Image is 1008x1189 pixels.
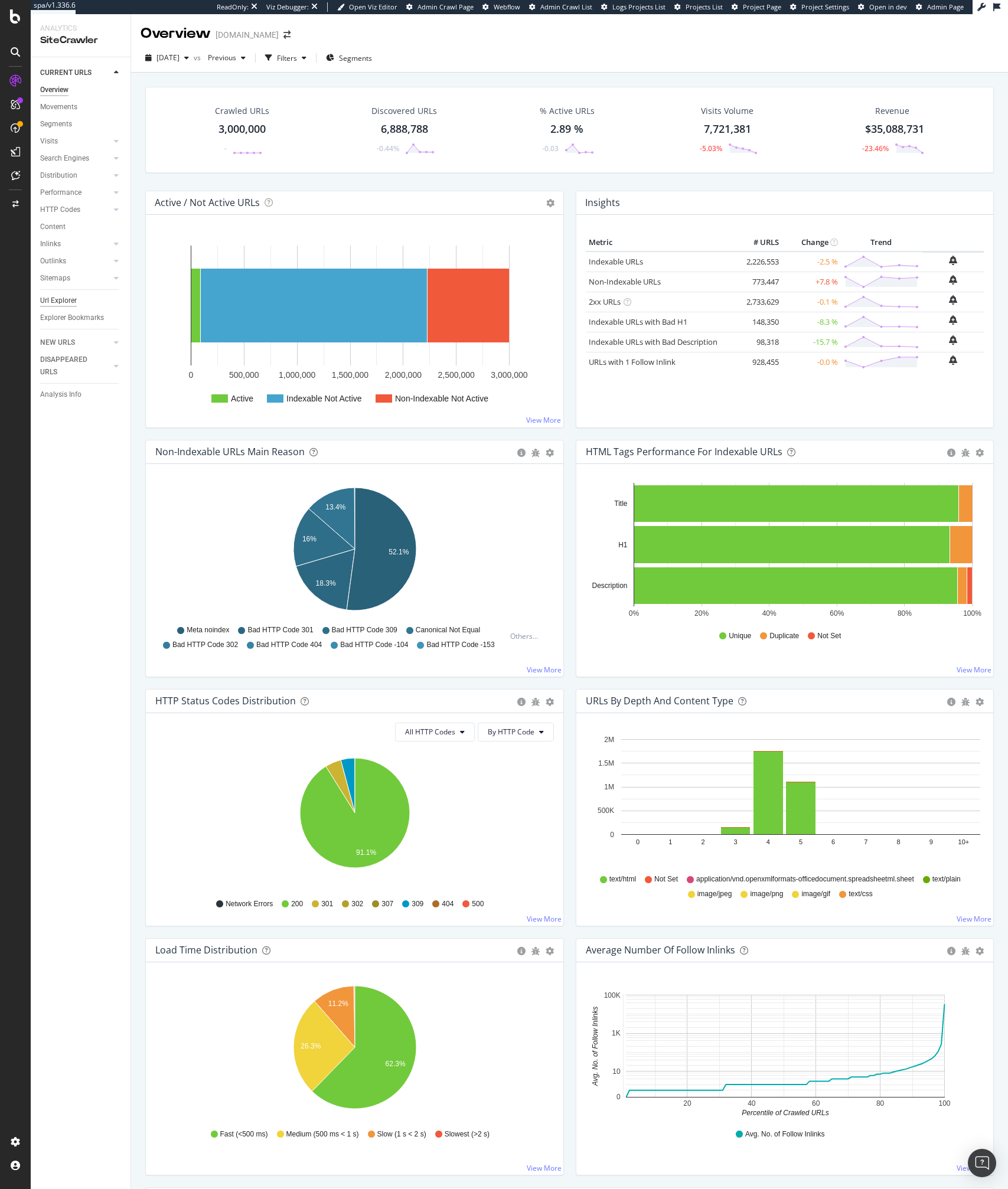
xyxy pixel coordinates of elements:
a: Admin Crawl Page [406,2,474,12]
div: bell-plus [949,256,957,265]
a: Inlinks [40,238,110,250]
span: Revenue [875,105,909,117]
span: text/plain [932,874,961,884]
td: -8.3 % [782,312,841,332]
a: Projects List [674,2,723,12]
div: Others... [510,631,543,641]
div: Sitemaps [40,272,70,285]
text: 26.3% [301,1042,321,1050]
td: 148,350 [735,312,782,332]
div: 2.89 % [550,122,583,137]
a: Indexable URLs with Bad H1 [589,316,687,327]
text: 80% [897,609,911,618]
th: Change [782,234,841,251]
span: Previous [203,53,236,63]
text: 100K [604,991,620,999]
a: Sitemaps [40,272,110,285]
a: View More [527,1163,562,1173]
div: 7,721,381 [704,122,751,137]
div: Inlinks [40,238,61,250]
div: gear [546,698,554,706]
span: Medium (500 ms < 1 s) [286,1129,359,1139]
span: Canonical Not Equal [416,625,480,635]
text: 5 [798,838,802,845]
text: 11.2% [328,999,348,1008]
div: Overview [141,24,211,44]
div: Average Number of Follow Inlinks [586,944,735,956]
td: -0.1 % [782,292,841,312]
span: Slowest (>2 s) [445,1129,490,1139]
text: 1.5M [598,759,614,767]
text: Title [614,499,628,508]
text: 0 [636,838,640,845]
button: Previous [203,48,250,67]
div: Overview [40,84,68,96]
a: Open Viz Editor [337,2,397,12]
text: 10+ [958,838,969,845]
svg: A chart. [586,732,984,869]
div: gear [546,449,554,457]
svg: A chart. [155,751,554,888]
text: 3,000,000 [491,370,527,380]
td: -0.0 % [782,352,841,372]
span: Admin Crawl List [540,2,592,11]
a: View More [526,415,561,425]
div: A chart. [586,483,984,620]
div: [DOMAIN_NAME] [216,29,279,41]
div: -23.46% [862,143,889,153]
span: Fast (<500 ms) [220,1129,268,1139]
text: 6 [831,838,835,845]
span: 301 [321,899,333,909]
a: Project Page [732,2,781,12]
h4: Insights [585,195,620,211]
span: 500 [472,899,484,909]
span: All HTTP Codes [405,727,455,737]
div: Movements [40,101,77,113]
text: 1,500,000 [332,370,368,380]
td: +7.8 % [782,272,841,292]
div: bell-plus [949,355,957,365]
span: Unique [729,631,751,641]
div: CURRENT URLS [40,67,92,79]
a: Indexable URLs with Bad Description [589,337,717,347]
text: 3 [733,838,737,845]
div: arrow-right-arrow-left [283,31,291,39]
div: ReadOnly: [217,2,249,12]
div: Url Explorer [40,295,77,307]
text: Indexable Not Active [286,394,362,403]
a: Overview [40,84,122,96]
span: Slow (1 s < 2 s) [377,1129,426,1139]
span: Bad HTTP Code 302 [172,640,238,650]
div: gear [976,698,984,706]
span: Meta noindex [187,625,229,635]
div: A chart. [586,981,984,1118]
span: Projects List [686,2,723,11]
span: application/vnd.openxmlformats-officedocument.spreadsheetml.sheet [696,874,914,884]
text: 0% [628,609,639,618]
span: Bad HTTP Code 301 [247,625,313,635]
h4: Active / Not Active URLs [155,195,260,211]
span: Bad HTTP Code -104 [340,640,408,650]
div: Analysis Info [40,388,81,401]
span: By HTTP Code [488,727,534,737]
div: HTTP Status Codes Distribution [155,695,296,707]
span: Webflow [494,2,520,11]
text: 40 [748,1099,756,1108]
text: Description [592,582,627,590]
text: 10 [612,1067,621,1076]
span: Open in dev [869,2,907,11]
div: Outlinks [40,255,66,267]
div: Content [40,221,66,233]
text: 60 [812,1099,820,1108]
div: gear [546,947,554,955]
div: Explorer Bookmarks [40,312,104,324]
td: 2,226,553 [735,251,782,272]
div: Load Time Distribution [155,944,257,956]
div: circle-info [947,698,955,706]
text: 16% [302,535,317,543]
text: 1M [604,783,614,791]
a: Non-Indexable URLs [589,276,661,287]
span: Bad HTTP Code -153 [426,640,494,650]
div: SiteCrawler [40,34,121,47]
div: A chart. [155,483,554,620]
